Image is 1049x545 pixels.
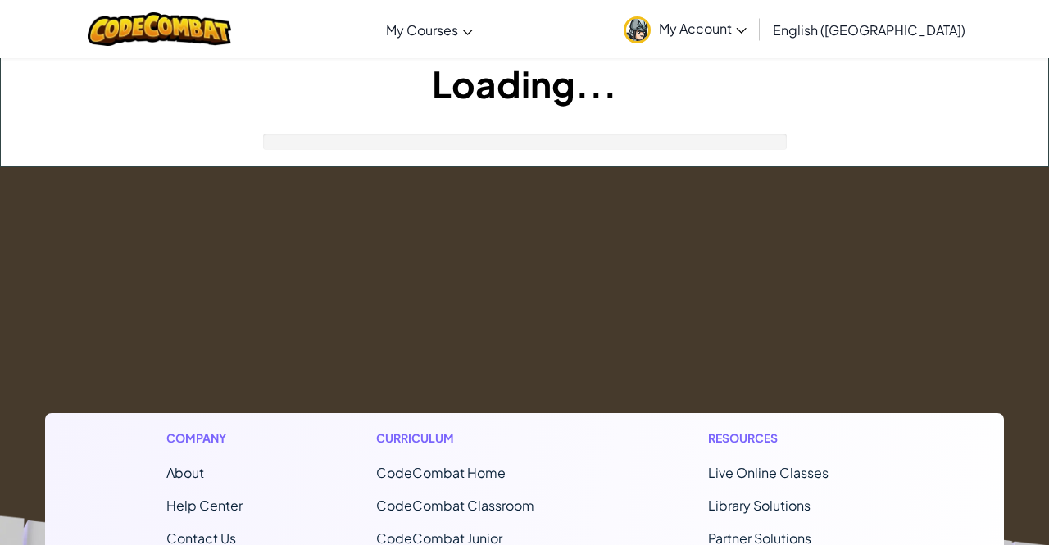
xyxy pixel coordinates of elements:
span: English ([GEOGRAPHIC_DATA]) [773,21,965,39]
h1: Resources [708,429,883,447]
a: English ([GEOGRAPHIC_DATA]) [765,7,974,52]
img: CodeCombat logo [88,12,231,46]
a: Library Solutions [708,497,811,514]
a: My Courses [378,7,481,52]
h1: Curriculum [376,429,574,447]
a: CodeCombat Classroom [376,497,534,514]
span: My Courses [386,21,458,39]
a: Live Online Classes [708,464,829,481]
img: avatar [624,16,651,43]
span: CodeCombat Home [376,464,506,481]
h1: Loading... [1,58,1048,109]
a: Help Center [166,497,243,514]
span: My Account [659,20,747,37]
a: My Account [615,3,755,55]
a: About [166,464,204,481]
h1: Company [166,429,243,447]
